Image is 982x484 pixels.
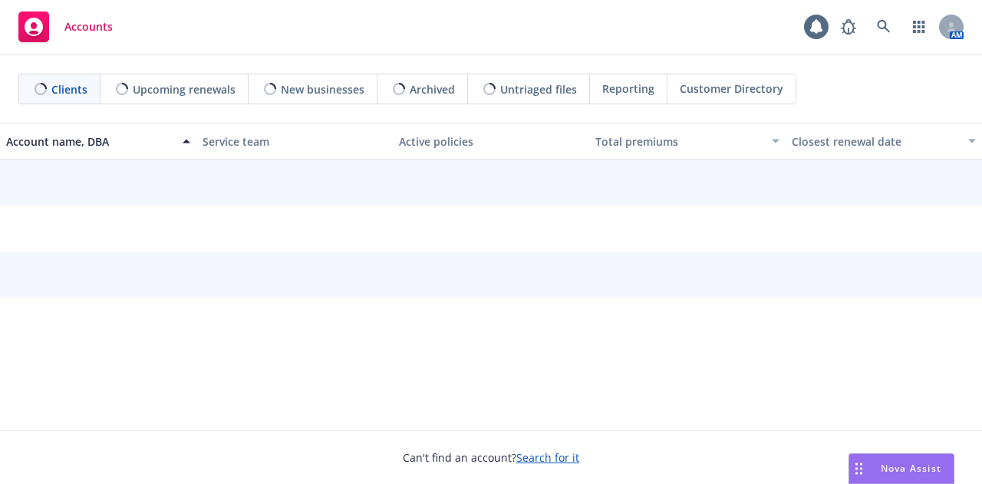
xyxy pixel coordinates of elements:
span: New businesses [281,81,364,97]
a: Accounts [12,5,119,48]
div: Total premiums [595,133,763,150]
a: Switch app [904,12,934,42]
div: Active policies [399,133,583,150]
button: Total premiums [589,123,786,160]
div: Closest renewal date [792,133,959,150]
button: Closest renewal date [786,123,982,160]
span: Customer Directory [680,81,783,97]
a: Search for it [516,450,579,465]
span: Upcoming renewals [133,81,236,97]
button: Nova Assist [849,453,954,484]
span: Reporting [602,81,654,97]
a: Report a Bug [833,12,864,42]
button: Active policies [393,123,589,160]
div: Drag to move [849,454,868,483]
button: Service team [196,123,393,160]
span: Clients [51,81,87,97]
div: Service team [203,133,387,150]
span: Archived [410,81,455,97]
span: Accounts [64,21,113,33]
a: Search [868,12,899,42]
span: Untriaged files [500,81,577,97]
span: Nova Assist [881,462,941,475]
span: Can't find an account? [403,449,579,466]
div: Account name, DBA [6,133,173,150]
